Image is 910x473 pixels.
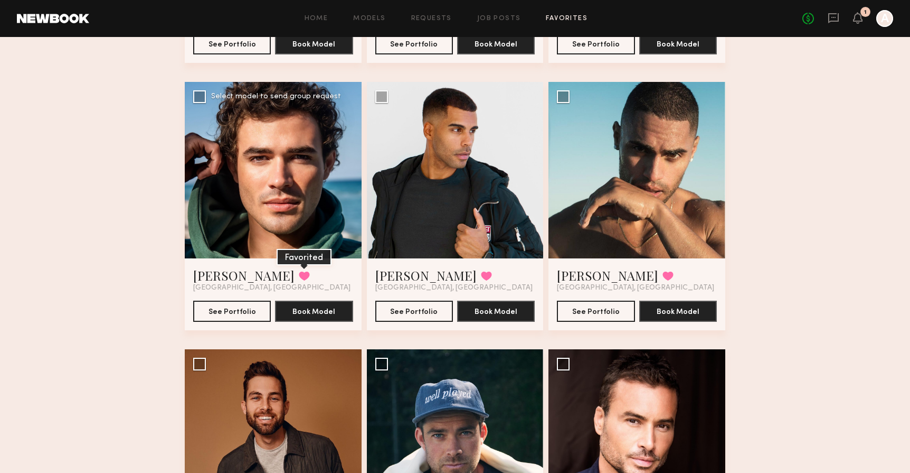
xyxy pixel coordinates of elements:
span: [GEOGRAPHIC_DATA], [GEOGRAPHIC_DATA] [193,284,350,292]
div: 1 [864,10,867,15]
button: See Portfolio [193,33,271,54]
div: Select model to send group request [211,93,341,100]
a: Job Posts [477,15,521,22]
button: Book Model [275,301,353,322]
button: See Portfolio [375,33,453,54]
a: Book Model [457,39,535,48]
a: [PERSON_NAME] [375,267,477,284]
button: Book Model [457,33,535,54]
span: [GEOGRAPHIC_DATA], [GEOGRAPHIC_DATA] [375,284,533,292]
button: Book Model [457,301,535,322]
span: [GEOGRAPHIC_DATA], [GEOGRAPHIC_DATA] [557,284,714,292]
button: See Portfolio [375,301,453,322]
button: See Portfolio [557,301,634,322]
button: See Portfolio [193,301,271,322]
a: Book Model [457,307,535,316]
button: Book Model [639,301,717,322]
a: Models [353,15,385,22]
button: Book Model [639,33,717,54]
a: [PERSON_NAME] [557,267,658,284]
button: See Portfolio [557,33,634,54]
button: Book Model [275,33,353,54]
a: [PERSON_NAME] [193,267,295,284]
a: Book Model [275,39,353,48]
a: Home [305,15,328,22]
a: A [876,10,893,27]
a: Book Model [275,307,353,316]
a: Book Model [639,307,717,316]
a: Book Model [639,39,717,48]
a: Favorites [546,15,587,22]
a: Requests [411,15,452,22]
